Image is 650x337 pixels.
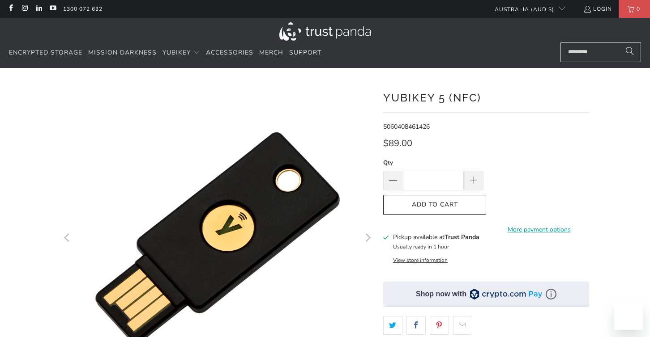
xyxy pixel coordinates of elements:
[21,5,28,13] a: Trust Panda Australia on Instagram
[560,42,641,62] input: Search...
[445,233,479,241] b: Trust Panda
[619,42,641,62] button: Search
[88,42,157,63] a: Mission Darkness
[289,48,321,57] span: Support
[88,48,157,57] span: Mission Darkness
[9,48,82,57] span: Encrypted Storage
[383,122,430,131] span: 5060408461426
[453,316,472,335] a: Email this to a friend
[206,42,253,63] a: Accessories
[259,48,283,57] span: Merch
[383,158,483,168] label: Qty
[393,201,477,209] span: Add to Cart
[63,4,103,14] a: 1300 072 632
[9,42,82,63] a: Encrypted Storage
[9,42,321,63] nav: Translation missing: en.navigation.header.main_nav
[383,88,589,106] h1: YubiKey 5 (NFC)
[49,5,56,13] a: Trust Panda Australia on YouTube
[279,22,371,41] img: Trust Panda Australia
[393,232,479,242] h3: Pickup available at
[583,4,612,14] a: Login
[162,48,191,57] span: YubiKey
[383,316,402,335] a: Share this on Twitter
[162,42,200,63] summary: YubiKey
[383,195,486,215] button: Add to Cart
[430,316,449,335] a: Share this on Pinterest
[35,5,43,13] a: Trust Panda Australia on LinkedIn
[489,225,589,235] a: More payment options
[614,301,643,330] iframe: Button to launch messaging window
[259,42,283,63] a: Merch
[206,48,253,57] span: Accessories
[383,137,412,149] span: $89.00
[289,42,321,63] a: Support
[406,316,426,335] a: Share this on Facebook
[7,5,14,13] a: Trust Panda Australia on Facebook
[393,243,449,250] small: Usually ready in 1 hour
[416,289,466,299] div: Shop now with
[393,257,448,264] button: View store information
